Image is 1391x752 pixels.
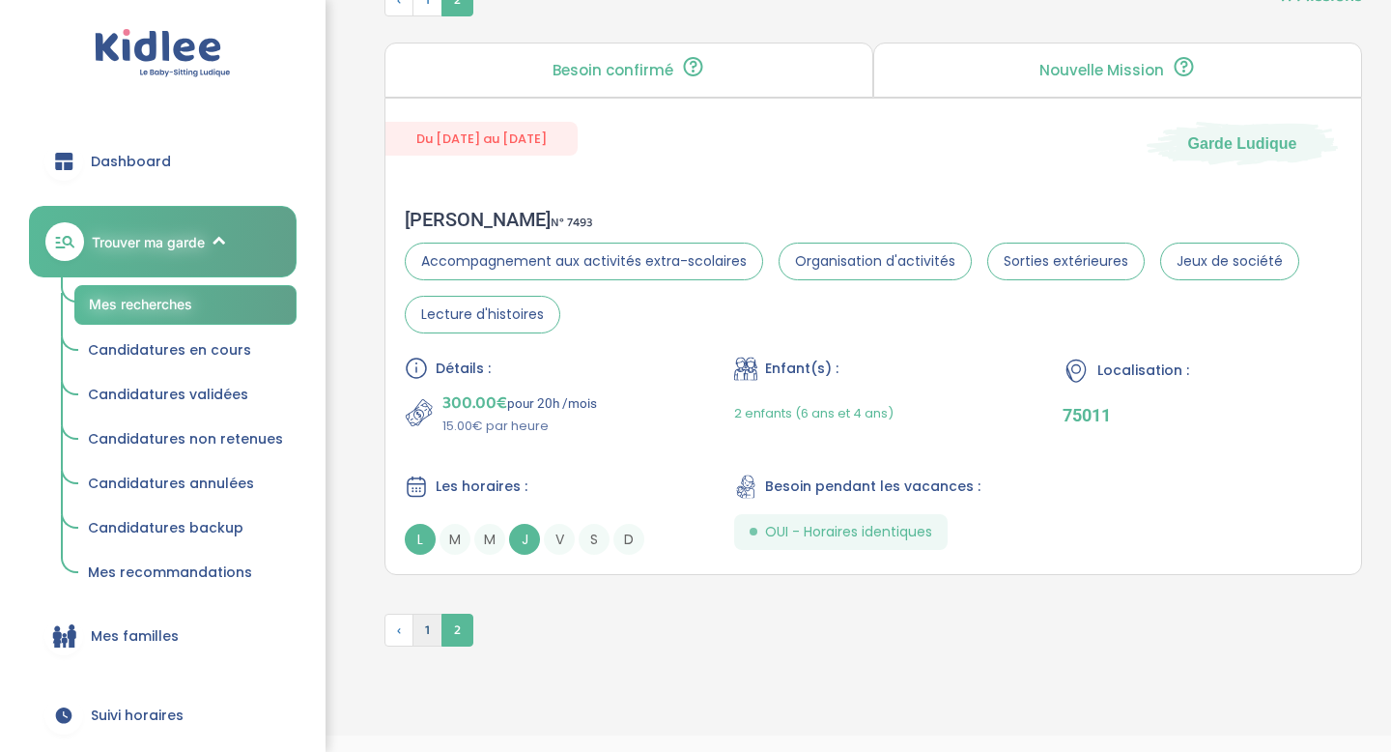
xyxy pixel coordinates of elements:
p: Besoin confirmé [553,63,673,78]
span: Trouver ma garde [92,232,205,252]
span: M [440,524,470,555]
span: 2 [441,614,473,647]
span: J [509,524,540,555]
span: Garde Ludique [1188,132,1297,154]
span: Mes recommandations [88,563,252,582]
span: Suivi horaires [91,706,184,726]
p: 75011 [1063,405,1342,425]
p: pour 20h /mois [442,390,597,417]
span: OUI - Horaires identiques [765,522,932,542]
span: Accompagnement aux activités extra-scolaires [405,243,763,280]
a: Candidatures non retenues [74,421,297,458]
span: S [579,524,610,555]
span: L [405,524,436,555]
a: Candidatures annulées [74,466,297,503]
span: M [474,524,505,555]
span: Candidatures en cours [88,340,251,360]
span: Jeux de société [1160,243,1299,280]
span: V [544,524,575,555]
span: Du [DATE] au [DATE] [385,122,578,156]
span: Enfant(s) : [765,359,838,379]
span: 2 enfants (6 ans et 4 ans) [734,404,894,422]
span: 300.00€ [442,390,507,417]
span: Candidatures annulées [88,474,254,493]
span: ‹ [384,614,413,647]
span: Lecture d'histoires [405,296,560,333]
span: N° 7493 [551,213,593,233]
span: Détails : [436,359,491,379]
span: 1 [412,614,442,647]
a: Trouver ma garde [29,206,297,277]
span: Sorties extérieures [987,243,1145,280]
span: Les horaires : [436,477,527,497]
a: Dashboard [29,127,297,196]
a: Mes recherches [74,285,297,325]
a: Suivi horaires [29,680,297,750]
p: 15.00€ par heure [442,417,597,436]
span: Candidatures validées [88,385,248,404]
span: Besoin pendant les vacances : [765,477,980,497]
span: Mes familles [91,626,179,647]
div: [PERSON_NAME] [405,208,1342,231]
span: Candidatures backup [88,518,243,537]
span: D [613,524,644,555]
a: Mes recommandations [74,555,297,592]
span: Organisation d'activités [779,243,972,280]
span: Dashboard [91,152,171,172]
span: Localisation : [1097,361,1189,381]
img: logo.svg [95,29,231,78]
a: Mes familles [29,601,297,671]
p: Nouvelle Mission [1039,63,1164,78]
a: Candidatures en cours [74,333,297,369]
span: Mes recherches [89,296,192,312]
a: Candidatures validées [74,377,297,414]
span: Candidatures non retenues [88,429,283,448]
a: Candidatures backup [74,510,297,547]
